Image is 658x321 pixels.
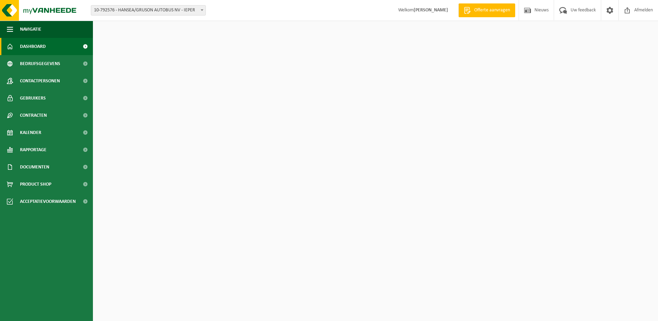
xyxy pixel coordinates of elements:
a: Offerte aanvragen [458,3,515,17]
strong: [PERSON_NAME] [414,8,448,13]
span: 10-792576 - HANSEA/GRUSON AUTOBUS NV - IEPER [91,5,206,15]
span: 10-792576 - HANSEA/GRUSON AUTOBUS NV - IEPER [91,6,205,15]
span: Bedrijfsgegevens [20,55,60,72]
span: Dashboard [20,38,46,55]
span: Contracten [20,107,47,124]
span: Gebruikers [20,90,46,107]
span: Rapportage [20,141,46,158]
span: Offerte aanvragen [473,7,512,14]
span: Navigatie [20,21,41,38]
span: Documenten [20,158,49,176]
span: Kalender [20,124,41,141]
span: Contactpersonen [20,72,60,90]
span: Acceptatievoorwaarden [20,193,76,210]
span: Product Shop [20,176,51,193]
